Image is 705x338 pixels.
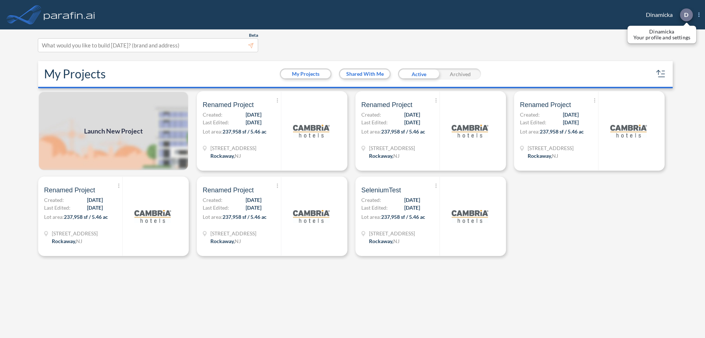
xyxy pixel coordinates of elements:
[246,118,261,126] span: [DATE]
[210,238,235,244] span: Rockaway ,
[655,68,667,80] button: sort
[361,100,412,109] span: Renamed Project
[528,152,558,160] div: Rockaway, NJ
[361,204,388,211] span: Last Edited:
[134,198,171,235] img: logo
[223,128,267,135] span: 237,958 sf / 5.46 ac
[203,196,223,204] span: Created:
[210,152,241,160] div: Rockaway, NJ
[381,128,425,135] span: 237,958 sf / 5.46 ac
[393,153,399,159] span: NJ
[203,128,223,135] span: Lot area:
[440,68,481,79] div: Archived
[381,214,425,220] span: 237,958 sf / 5.46 ac
[635,8,699,21] div: Dinamicka
[203,214,223,220] span: Lot area:
[210,237,241,245] div: Rockaway, NJ
[203,111,223,118] span: Created:
[87,204,103,211] span: [DATE]
[235,238,241,244] span: NJ
[44,214,64,220] span: Lot area:
[610,113,647,149] img: logo
[249,32,258,38] span: Beta
[393,238,399,244] span: NJ
[38,91,189,171] img: add
[540,128,584,135] span: 237,958 sf / 5.46 ac
[223,214,267,220] span: 237,958 sf / 5.46 ac
[210,144,256,152] span: 321 Mt Hope Ave
[246,196,261,204] span: [DATE]
[44,67,106,81] h2: My Projects
[520,118,546,126] span: Last Edited:
[369,237,399,245] div: Rockaway, NJ
[452,113,488,149] img: logo
[203,118,229,126] span: Last Edited:
[203,100,254,109] span: Renamed Project
[38,91,189,171] a: Launch New Project
[369,238,393,244] span: Rockaway ,
[64,214,108,220] span: 237,958 sf / 5.46 ac
[203,204,229,211] span: Last Edited:
[563,118,579,126] span: [DATE]
[361,196,381,204] span: Created:
[684,11,688,18] p: D
[633,29,690,35] p: Dinamicka
[361,214,381,220] span: Lot area:
[528,144,574,152] span: 321 Mt Hope Ave
[203,186,254,195] span: Renamed Project
[52,238,76,244] span: Rockaway ,
[210,230,256,237] span: 321 Mt Hope Ave
[84,126,143,136] span: Launch New Project
[235,153,241,159] span: NJ
[44,204,70,211] span: Last Edited:
[76,238,82,244] span: NJ
[369,230,415,237] span: 321 Mt Hope Ave
[246,111,261,118] span: [DATE]
[563,111,579,118] span: [DATE]
[210,153,235,159] span: Rockaway ,
[87,196,103,204] span: [DATE]
[520,128,540,135] span: Lot area:
[404,118,420,126] span: [DATE]
[44,186,95,195] span: Renamed Project
[369,152,399,160] div: Rockaway, NJ
[552,153,558,159] span: NJ
[361,186,401,195] span: SeleniumTest
[404,111,420,118] span: [DATE]
[361,128,381,135] span: Lot area:
[633,35,690,40] p: Your profile and settings
[52,230,98,237] span: 321 Mt Hope Ave
[528,153,552,159] span: Rockaway ,
[361,111,381,118] span: Created:
[44,196,64,204] span: Created:
[452,198,488,235] img: logo
[404,196,420,204] span: [DATE]
[42,7,97,22] img: logo
[340,70,390,78] button: Shared With Me
[293,198,330,235] img: logo
[52,237,82,245] div: Rockaway, NJ
[361,118,388,126] span: Last Edited:
[246,204,261,211] span: [DATE]
[398,68,440,79] div: Active
[369,144,415,152] span: 321 Mt Hope Ave
[404,204,420,211] span: [DATE]
[293,113,330,149] img: logo
[520,111,540,118] span: Created:
[520,100,571,109] span: Renamed Project
[281,70,330,78] button: My Projects
[369,153,393,159] span: Rockaway ,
